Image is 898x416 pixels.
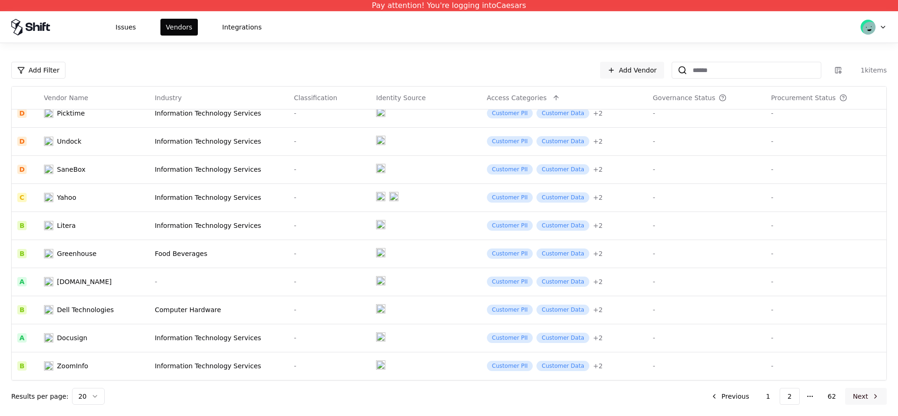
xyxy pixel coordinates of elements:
img: entra.microsoft.com [376,220,385,229]
div: Customer Data [536,361,589,371]
div: - [294,109,365,118]
img: Docusign [44,333,53,343]
div: Docusign [57,333,87,343]
button: +2 [593,361,603,371]
div: - [653,277,760,286]
div: Customer PII [487,220,533,231]
div: Information Technology Services [155,221,282,230]
div: Industry [155,93,182,102]
div: Information Technology Services [155,109,282,118]
div: - [653,333,760,343]
div: Customer Data [536,248,589,259]
img: entra.microsoft.com [376,164,385,173]
div: Undock [57,137,81,146]
div: Customer Data [536,333,589,343]
div: + 2 [593,361,603,371]
img: Litera [44,221,53,230]
div: Customer PII [487,305,533,315]
div: - [294,305,365,314]
div: Customer Data [536,220,589,231]
div: + 2 [593,221,603,230]
div: - [653,249,760,258]
button: +2 [593,193,603,202]
button: 1 [759,388,778,405]
div: - [771,249,881,258]
div: A [17,333,27,343]
div: - [294,137,365,146]
div: + 2 [593,305,603,314]
img: entra.microsoft.com [376,276,385,285]
img: entra.microsoft.com [376,332,385,342]
p: Results per page: [11,392,68,401]
div: Information Technology Services [155,333,282,343]
div: - [653,165,760,174]
div: D [17,109,27,118]
div: - [653,109,760,118]
div: Customer Data [536,277,589,287]
div: Customer Data [536,136,589,146]
div: B [17,361,27,371]
div: C [17,193,27,202]
img: entra.microsoft.com [376,192,385,201]
div: Customer PII [487,164,533,175]
div: Customer Data [536,305,589,315]
div: - [294,361,365,371]
img: Yahoo [44,193,53,202]
div: Procurement Status [771,93,836,102]
div: Vendor Name [44,93,88,102]
div: - [771,137,881,146]
div: - [771,305,881,314]
div: Customer PII [487,136,533,146]
img: entra.microsoft.com [376,136,385,145]
div: ZoomInfo [57,361,88,371]
button: +2 [593,221,603,230]
img: SaneBox [44,165,53,174]
div: Customer Data [536,164,589,175]
img: entra.microsoft.com [376,108,385,117]
div: Greenhouse [57,249,97,258]
div: - [294,221,365,230]
img: Undock [44,137,53,146]
img: Picktime [44,109,53,118]
div: - [771,165,881,174]
img: entra.microsoft.com [376,248,385,257]
div: - [771,193,881,202]
div: + 2 [593,333,603,343]
button: 62 [820,388,844,405]
img: ZoomInfo [44,361,53,371]
div: - [653,305,760,314]
div: Customer PII [487,333,533,343]
div: + 2 [593,109,603,118]
div: Information Technology Services [155,137,282,146]
div: Food Beverages [155,249,282,258]
div: B [17,221,27,230]
button: +2 [593,137,603,146]
div: Customer PII [487,108,533,118]
button: +2 [593,277,603,286]
div: - [771,333,881,343]
button: Add Filter [11,62,65,79]
button: Next [845,388,887,405]
nav: pagination [703,388,887,405]
button: Previous [703,388,757,405]
div: - [653,221,760,230]
div: + 2 [593,277,603,286]
div: - [771,109,881,118]
div: Information Technology Services [155,165,282,174]
button: Issues [110,19,142,36]
div: + 2 [593,249,603,258]
img: entra.microsoft.com [376,360,385,370]
button: Integrations [217,19,267,36]
div: Customer Data [536,108,589,118]
div: - [771,221,881,230]
div: Customer PII [487,277,533,287]
a: Add Vendor [600,62,664,79]
div: - [294,193,365,202]
div: Access Categories [487,93,547,102]
div: Dell Technologies [57,305,114,314]
div: + 2 [593,165,603,174]
div: Information Technology Services [155,361,282,371]
div: - [653,193,760,202]
div: - [294,165,365,174]
div: SaneBox [57,165,86,174]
